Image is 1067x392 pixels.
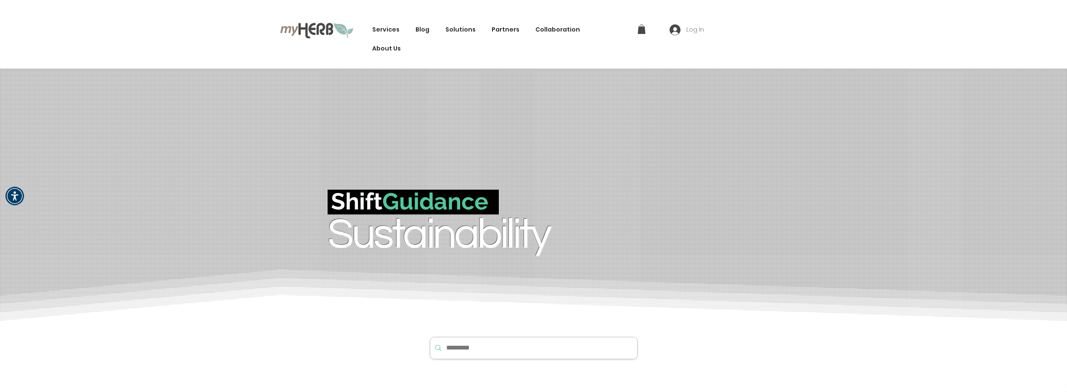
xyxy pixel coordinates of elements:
[368,22,628,56] nav: Site
[328,213,550,256] span: Sustainability
[411,22,434,37] a: Blog
[372,25,400,34] span: Services
[535,25,580,34] span: Collaboration
[487,22,524,37] a: Partners
[441,22,480,37] div: Solutions
[368,22,404,37] a: Services
[5,187,24,205] div: Accessibility Menu
[280,21,354,38] img: myHerb Logo
[446,337,620,359] input: Search...
[372,44,401,53] span: About Us
[492,25,519,34] span: Partners
[331,188,382,215] span: Shift
[664,22,710,38] button: Log In
[445,25,476,34] span: Solutions
[382,188,488,215] span: Guidance
[368,41,405,56] a: About Us
[683,26,707,34] span: Log In
[531,22,584,37] a: Collaboration
[416,25,429,34] span: Blog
